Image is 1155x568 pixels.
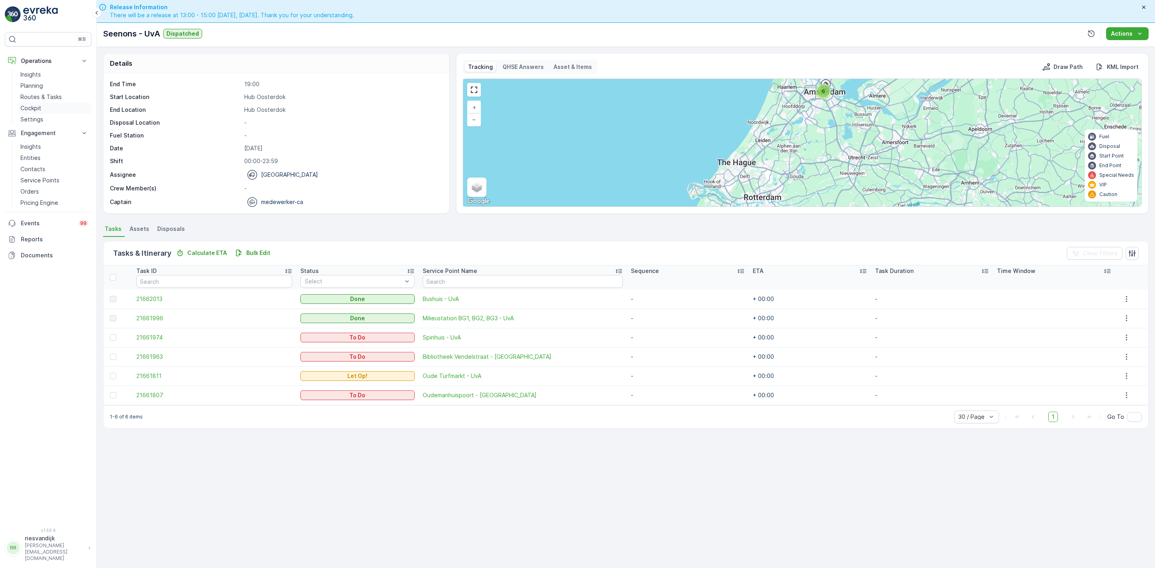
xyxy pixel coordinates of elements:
[423,314,623,322] a: Milieustation BG1, BG2, BG3 - UvA
[136,314,293,322] a: 21661996
[871,289,993,309] td: -
[110,171,136,179] p: Assignee
[423,353,623,361] a: Bibliotheek Vendelstraat - UvA
[349,391,365,399] p: To Do
[110,106,241,114] p: End Location
[349,334,365,342] p: To Do
[173,248,230,258] button: Calculate ETA
[5,528,91,533] span: v 1.50.4
[7,542,20,554] div: RR
[1106,27,1149,40] button: Actions
[17,91,91,103] a: Routes & Tasks
[468,178,486,196] a: Layers
[468,101,480,113] a: Zoom In
[749,366,871,386] td: + 00:00
[465,196,492,206] a: Open this area in Google Maps (opens a new window)
[17,152,91,164] a: Entities
[5,6,21,22] img: logo
[468,84,480,96] a: View Fullscreen
[300,352,415,362] button: To Do
[5,125,91,141] button: Engagement
[136,267,157,275] p: Task ID
[157,225,185,233] span: Disposals
[20,104,41,112] p: Cockpit
[472,104,476,111] span: +
[110,11,354,19] span: There will be a release at 13:00 - 15:00 [DATE], [DATE]. Thank you for your understanding.
[423,267,477,275] p: Service Point Name
[20,143,41,151] p: Insights
[749,347,871,366] td: + 00:00
[110,334,116,341] div: Toggle Row Selected
[17,114,91,125] a: Settings
[423,391,623,399] span: Oudemanhuispoort - [GEOGRAPHIC_DATA]
[246,249,270,257] p: Bulk Edit
[136,334,293,342] a: 21661974
[871,366,993,386] td: -
[110,198,131,206] p: Captain
[300,371,415,381] button: Let Op!
[815,83,831,99] div: 6
[130,225,149,233] span: Assets
[749,289,871,309] td: + 00:00
[1067,247,1123,260] button: Clear Filters
[423,334,623,342] span: Spinhuis - UvA
[261,171,318,179] p: [GEOGRAPHIC_DATA]
[17,80,91,91] a: Planning
[25,542,84,562] p: [PERSON_NAME][EMAIL_ADDRESS][DOMAIN_NAME]
[110,80,241,88] p: End Time
[553,63,592,71] p: Asset & Items
[1099,153,1124,159] p: Start Point
[627,309,749,328] td: -
[631,267,659,275] p: Sequence
[110,3,354,11] span: Release Information
[5,534,91,562] button: RRriesvandijk[PERSON_NAME][EMAIL_ADDRESS][DOMAIN_NAME]
[20,71,41,79] p: Insights
[244,157,441,165] p: 00:00-23:59
[1048,412,1058,422] span: 1
[1111,30,1133,38] p: Actions
[423,372,623,380] a: Oude Turfmarkt - UvA
[20,115,43,123] p: Settings
[21,219,74,227] p: Events
[1099,133,1109,140] p: Fuel
[78,36,86,42] p: ⌘B
[1099,172,1134,178] p: Special Needs
[423,275,623,288] input: Search
[465,196,492,206] img: Google
[21,129,75,137] p: Engagement
[110,119,241,127] p: Disposal Location
[300,294,415,304] button: Done
[110,184,241,192] p: Crew Member(s)
[822,88,825,94] span: 6
[17,69,91,80] a: Insights
[244,144,441,152] p: [DATE]
[244,131,441,139] p: -
[110,392,116,398] div: Toggle Row Selected
[110,157,241,165] p: Shift
[166,30,199,38] p: Dispatched
[1083,249,1118,257] p: Clear Filters
[136,353,293,361] a: 21661963
[468,63,493,71] p: Tracking
[300,390,415,400] button: To Do
[136,295,293,303] a: 21662013
[1099,182,1107,188] p: VIP
[5,53,91,69] button: Operations
[21,235,88,243] p: Reports
[110,296,116,302] div: Toggle Row Selected
[5,247,91,263] a: Documents
[110,59,132,68] p: Details
[1107,63,1139,71] p: KML Import
[17,175,91,186] a: Service Points
[1054,63,1083,71] p: Draw Path
[20,199,58,207] p: Pricing Engine
[244,106,441,114] p: Hub Oosterdok
[21,251,88,259] p: Documents
[753,267,764,275] p: ETA
[20,165,45,173] p: Contacts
